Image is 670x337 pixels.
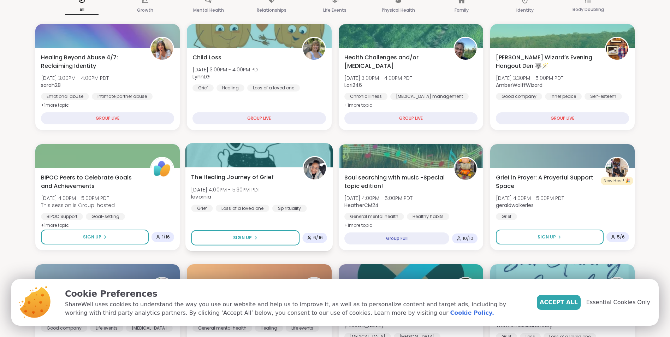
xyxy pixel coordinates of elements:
div: GROUP LIVE [41,112,174,124]
b: LynnLG [192,73,210,80]
img: sarah28 [151,38,173,60]
p: Relationships [257,6,286,14]
div: Life events [90,325,123,332]
b: levornia [191,193,211,200]
img: Brian_L [455,278,476,300]
span: BIPOC Peers to Celebrate Goals and Achievements [41,173,142,190]
b: AmberWolffWizard [496,82,542,89]
p: All [65,6,99,15]
div: Life events [286,325,319,332]
button: Accept All [537,295,581,310]
span: 5 / 6 [617,234,625,240]
div: Chronic Illness [344,93,387,100]
p: Body Doubling [573,5,604,14]
span: [DATE] 3:30PM - 5:00PM PDT [496,75,563,82]
span: Sign Up [83,234,101,240]
img: levornia [304,157,326,179]
div: Good company [41,325,87,332]
div: [MEDICAL_DATA] [126,325,173,332]
b: sarah28 [41,82,61,89]
span: Soul searching with music -Special topic edition! [344,173,446,190]
div: Grief [192,84,214,91]
div: BIPOC Support [41,213,83,220]
div: Emotional abuse [41,93,89,100]
button: Sign Up [41,230,149,244]
div: [MEDICAL_DATA] management [390,93,469,100]
div: Loss of a loved one [216,205,269,212]
span: [DATE] 4:00PM - 5:00PM PDT [496,195,564,202]
span: This session is Group-hosted [41,202,115,209]
div: Inner peace [545,93,582,100]
div: Healing [217,84,244,91]
span: Accept All [540,298,578,307]
img: Lori246 [455,38,476,60]
span: Sign Up [538,234,556,240]
b: Lori246 [344,82,362,89]
a: Cookie Policy. [450,309,494,317]
button: Sign Up [191,230,300,246]
img: ShareWell [151,158,173,180]
span: Child Loss [192,53,221,62]
span: [DATE] 3:00PM - 4:00PM PDT [41,75,109,82]
span: The Healing Journey of Grief [191,173,274,182]
span: [DATE] 4:00PM - 5:00PM PDT [344,195,413,202]
img: nanny [151,278,173,300]
div: General mental health [192,325,252,332]
p: Cookie Preferences [65,288,526,300]
div: Self-esteem [585,93,622,100]
p: ShareWell uses cookies to understand the way you use our website and help us to improve it, as we... [65,300,526,317]
div: Intimate partner abuse [92,93,153,100]
b: geraldwalkerles [496,202,534,209]
p: Mental Health [193,6,224,14]
div: General mental health [344,213,404,220]
div: GROUP LIVE [496,112,629,124]
div: Group Full [344,232,449,244]
div: Goal-setting [86,213,125,220]
p: Growth [137,6,153,14]
p: Family [455,6,469,14]
span: Sign Up [233,235,252,241]
b: HeatherCM24 [344,202,379,209]
div: Healing [255,325,283,332]
span: Essential Cookies Only [586,298,650,307]
div: New Host! 🎉 [601,177,633,185]
img: ShareWell [303,278,325,300]
p: Life Events [323,6,346,14]
span: [DATE] 4:00PM - 5:00PM PDT [41,195,115,202]
span: 6 / 16 [314,235,323,241]
div: Spirituality [272,205,307,212]
img: HeatherCM24 [455,158,476,180]
img: LynnLG [303,38,325,60]
p: Identity [516,6,534,14]
span: Health Challenges and/or [MEDICAL_DATA] [344,53,446,70]
div: Grief [191,205,213,212]
div: Loss of a loved one [247,84,300,91]
span: [DATE] 3:00PM - 4:00PM PDT [192,66,260,73]
span: 10 / 10 [463,236,473,241]
span: [DATE] 3:00PM - 4:00PM PDT [344,75,412,82]
div: Good company [496,93,542,100]
div: GROUP LIVE [344,112,478,124]
div: Grief [496,213,517,220]
div: GROUP LIVE [192,112,326,124]
img: TheWellnessSanctuary [606,278,628,300]
span: Healing Beyond Abuse 4/7: Reclaiming Identity [41,53,142,70]
div: Healthy habits [407,213,449,220]
img: geraldwalkerles [606,158,628,180]
p: Physical Health [382,6,415,14]
img: AmberWolffWizard [606,38,628,60]
span: [DATE] 4:00PM - 5:30PM PDT [191,186,260,193]
button: Sign Up [496,230,604,244]
span: 1 / 16 [162,234,170,240]
span: [PERSON_NAME] Wizard’s Evening Hangout Den 🐺🪄 [496,53,597,70]
span: Grief in Prayer: A Prayerful Support Space [496,173,597,190]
